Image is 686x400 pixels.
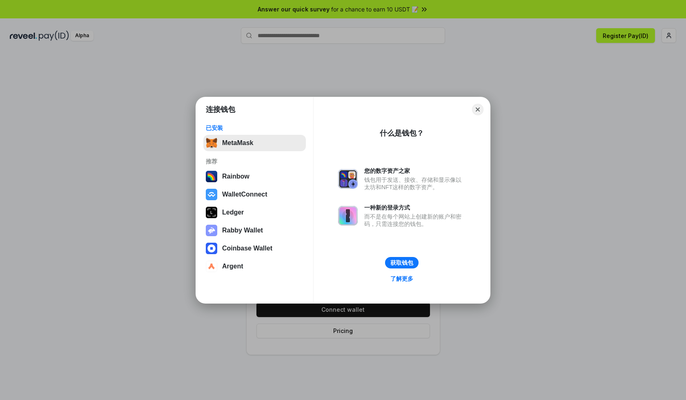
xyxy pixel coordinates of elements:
[222,139,253,147] div: MetaMask
[380,128,424,138] div: 什么是钱包？
[385,273,418,284] a: 了解更多
[206,105,235,114] h1: 连接钱包
[203,135,306,151] button: MetaMask
[222,245,272,252] div: Coinbase Wallet
[222,209,244,216] div: Ledger
[222,173,249,180] div: Rainbow
[364,176,465,191] div: 钱包用于发送、接收、存储和显示像以太坊和NFT这样的数字资产。
[222,191,267,198] div: WalletConnect
[364,204,465,211] div: 一种新的登录方式
[222,227,263,234] div: Rabby Wallet
[206,171,217,182] img: svg+xml,%3Csvg%20width%3D%22120%22%20height%3D%22120%22%20viewBox%3D%220%200%20120%20120%22%20fil...
[203,204,306,221] button: Ledger
[206,124,303,132] div: 已安装
[206,189,217,200] img: svg+xml,%3Csvg%20width%3D%2228%22%20height%3D%2228%22%20viewBox%3D%220%200%2028%2028%22%20fill%3D...
[203,240,306,257] button: Coinbase Wallet
[203,222,306,239] button: Rabby Wallet
[203,168,306,185] button: Rainbow
[385,257,419,268] button: 获取钱包
[203,186,306,203] button: WalletConnect
[222,263,243,270] div: Argent
[206,261,217,272] img: svg+xml,%3Csvg%20width%3D%2228%22%20height%3D%2228%22%20viewBox%3D%220%200%2028%2028%22%20fill%3D...
[206,158,303,165] div: 推荐
[338,206,358,226] img: svg+xml,%3Csvg%20xmlns%3D%22http%3A%2F%2Fwww.w3.org%2F2000%2Fsvg%22%20fill%3D%22none%22%20viewBox...
[203,258,306,275] button: Argent
[390,275,413,282] div: 了解更多
[206,243,217,254] img: svg+xml,%3Csvg%20width%3D%2228%22%20height%3D%2228%22%20viewBox%3D%220%200%2028%2028%22%20fill%3D...
[206,225,217,236] img: svg+xml,%3Csvg%20xmlns%3D%22http%3A%2F%2Fwww.w3.org%2F2000%2Fsvg%22%20fill%3D%22none%22%20viewBox...
[390,259,413,266] div: 获取钱包
[206,207,217,218] img: svg+xml,%3Csvg%20xmlns%3D%22http%3A%2F%2Fwww.w3.org%2F2000%2Fsvg%22%20width%3D%2228%22%20height%3...
[338,169,358,189] img: svg+xml,%3Csvg%20xmlns%3D%22http%3A%2F%2Fwww.w3.org%2F2000%2Fsvg%22%20fill%3D%22none%22%20viewBox...
[206,137,217,149] img: svg+xml,%3Csvg%20fill%3D%22none%22%20height%3D%2233%22%20viewBox%3D%220%200%2035%2033%22%20width%...
[364,167,465,174] div: 您的数字资产之家
[472,104,483,115] button: Close
[364,213,465,228] div: 而不是在每个网站上创建新的账户和密码，只需连接您的钱包。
